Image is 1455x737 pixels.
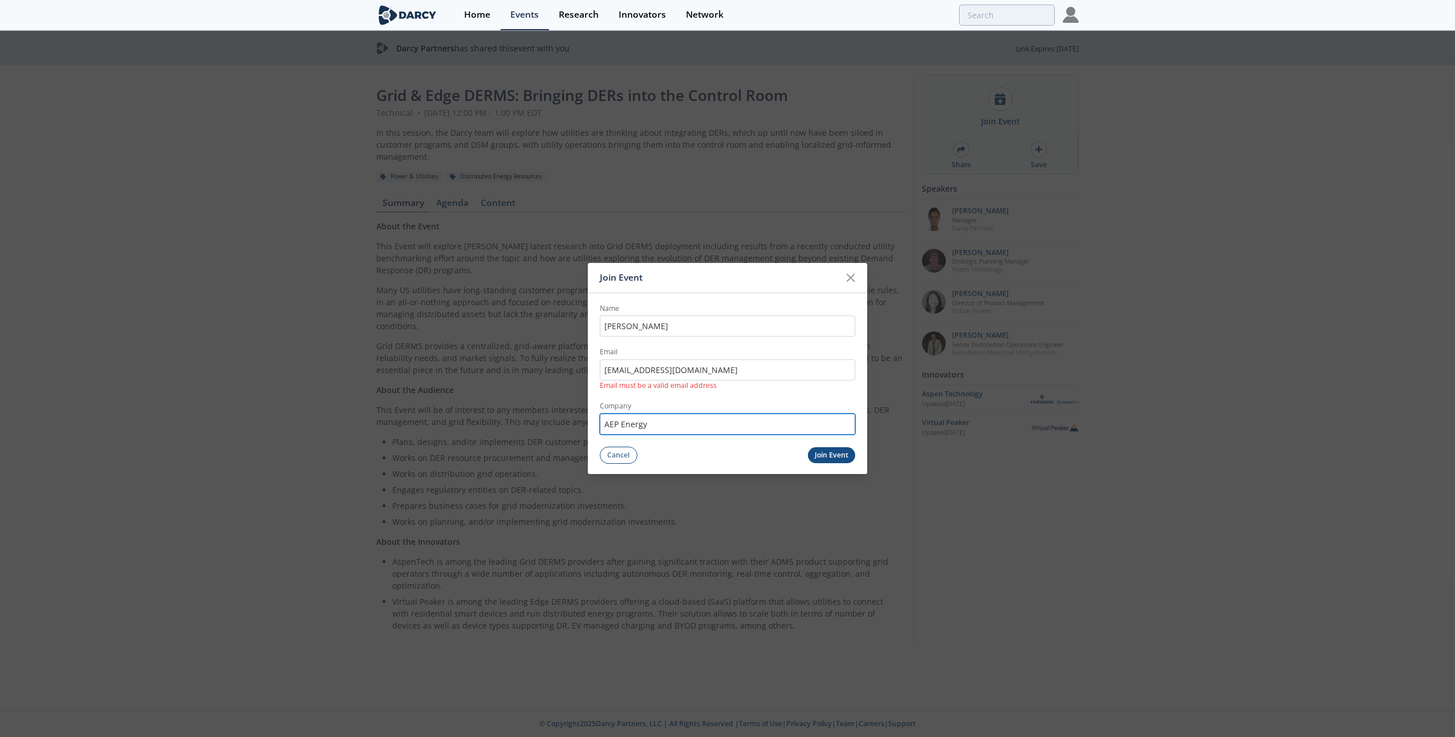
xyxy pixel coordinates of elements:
img: logo-wide.svg [376,5,438,25]
div: Network [686,10,724,19]
div: Events [510,10,539,19]
div: Research [559,10,599,19]
label: Company [600,401,855,411]
div: Innovators [619,10,666,19]
label: Email [600,347,855,357]
input: Advanced Search [959,5,1055,26]
div: Join Event [600,267,840,289]
img: Profile [1063,7,1079,23]
button: Cancel [600,447,637,464]
p: Email must be a valid email address [600,380,855,391]
label: Name [600,303,855,314]
div: Home [464,10,490,19]
button: Join Event [808,447,856,464]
